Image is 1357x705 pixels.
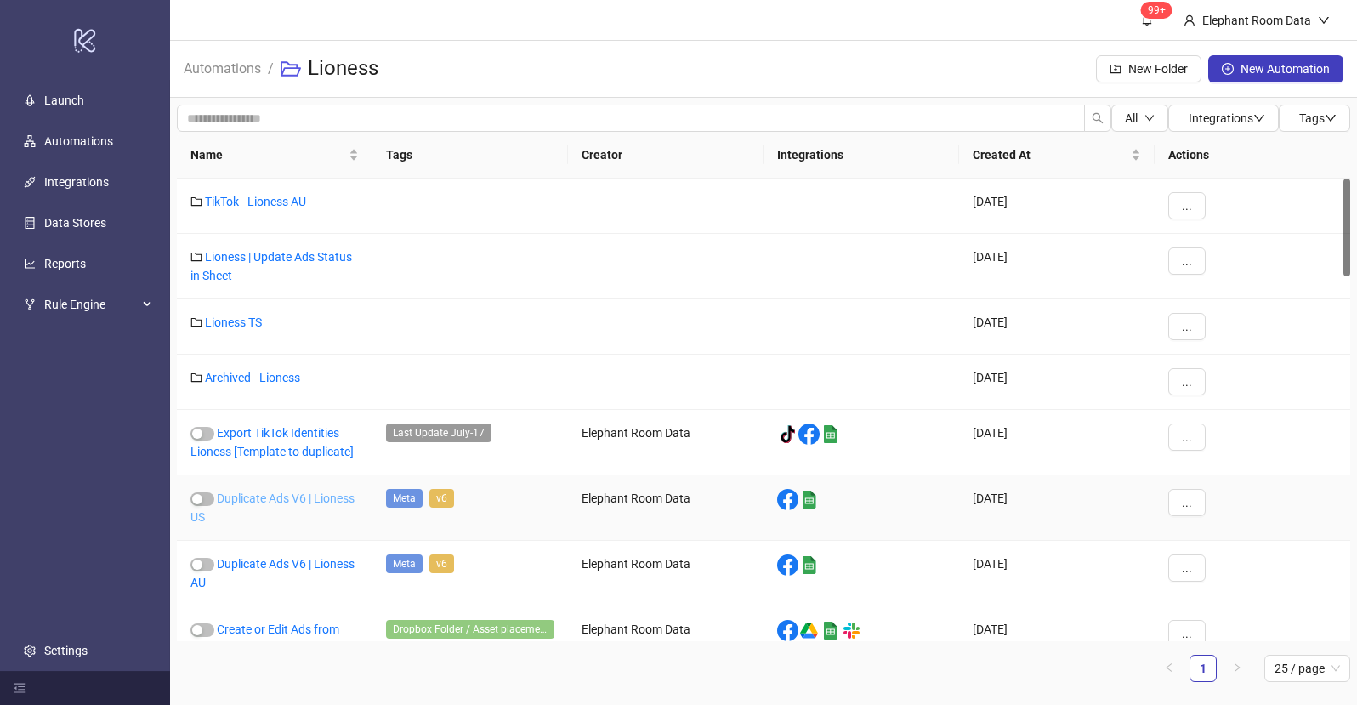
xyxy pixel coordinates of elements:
button: ... [1168,247,1206,275]
span: Dropbox Folder / Asset placement detection [386,620,554,639]
a: Integrations [44,175,109,189]
div: Elephant Room Data [1195,11,1318,30]
span: search [1092,112,1104,124]
span: Created At [973,145,1127,164]
span: folder-add [1110,63,1121,75]
span: New Automation [1241,62,1330,76]
a: TikTok - Lioness AU [205,195,306,208]
a: Data Stores [44,216,106,230]
th: Tags [372,132,568,179]
span: Meta [386,554,423,573]
h3: Lioness [308,55,378,82]
div: Elephant Room Data [568,541,764,606]
span: Name [190,145,345,164]
a: Settings [44,644,88,657]
span: ... [1182,254,1192,268]
a: Archived - Lioness [205,371,300,384]
button: Alldown [1111,105,1168,132]
button: ... [1168,424,1206,451]
button: Integrationsdown [1168,105,1279,132]
span: Last Update July-17 [386,424,491,442]
a: Automations [180,58,264,77]
span: v6 [429,554,454,573]
span: ... [1182,199,1192,213]
span: Rule Engine [44,287,138,321]
span: All [1125,111,1138,125]
span: v6 [429,489,454,508]
span: folder [190,316,202,328]
div: [DATE] [959,355,1155,410]
span: ... [1182,375,1192,389]
span: plus-circle [1222,63,1234,75]
span: ... [1182,561,1192,575]
div: Elephant Room Data [568,410,764,475]
div: Elephant Room Data [568,475,764,541]
span: down [1325,112,1337,124]
span: folder [190,196,202,208]
li: 1 [1190,655,1217,682]
div: [DATE] [959,475,1155,541]
th: Name [177,132,372,179]
a: Duplicate Ads V6 | Lioness US [190,492,355,524]
span: user [1184,14,1195,26]
th: Creator [568,132,764,179]
a: Lioness TS [205,316,262,329]
button: ... [1168,620,1206,647]
button: left [1155,655,1183,682]
a: 1 [1190,656,1216,681]
span: folder [190,251,202,263]
div: [DATE] [959,299,1155,355]
th: Integrations [764,132,959,179]
span: right [1232,662,1242,673]
span: ... [1182,320,1192,333]
span: 25 / page [1275,656,1340,681]
span: ... [1182,496,1192,509]
a: Lioness | Update Ads Status in Sheet [190,250,352,282]
div: [DATE] [959,541,1155,606]
span: menu-fold [14,682,26,694]
sup: 1754 [1141,2,1172,19]
span: bell [1141,14,1153,26]
div: [DATE] [959,410,1155,475]
span: fork [24,298,36,310]
div: [DATE] [959,234,1155,299]
a: Automations [44,134,113,148]
button: ... [1168,192,1206,219]
a: Create or Edit Ads from Sheet V11 | AU | Lead Ads [190,623,339,655]
button: right [1224,655,1251,682]
span: down [1318,14,1330,26]
button: ... [1168,554,1206,582]
span: folder [190,372,202,384]
th: Created At [959,132,1155,179]
button: New Folder [1096,55,1201,82]
a: Export TikTok Identities Lioness [Template to duplicate] [190,426,354,458]
a: Launch [44,94,84,107]
div: Page Size [1264,655,1350,682]
span: ... [1182,627,1192,640]
span: down [1144,113,1155,123]
span: Integrations [1189,111,1265,125]
button: ... [1168,313,1206,340]
a: Reports [44,257,86,270]
span: ... [1182,430,1192,444]
div: [DATE] [959,179,1155,234]
th: Actions [1155,132,1350,179]
span: Meta [386,489,423,508]
a: Duplicate Ads V6 | Lioness AU [190,557,355,589]
button: New Automation [1208,55,1343,82]
span: folder-open [281,59,301,79]
li: / [268,42,274,96]
span: left [1164,662,1174,673]
span: Tags [1299,111,1337,125]
li: Next Page [1224,655,1251,682]
button: Tagsdown [1279,105,1350,132]
span: down [1253,112,1265,124]
button: ... [1168,368,1206,395]
li: Previous Page [1155,655,1183,682]
button: ... [1168,489,1206,516]
span: New Folder [1128,62,1188,76]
